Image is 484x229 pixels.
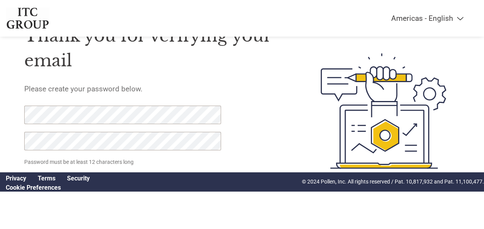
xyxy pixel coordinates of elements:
img: create-password [307,12,460,210]
a: Terms [38,175,55,182]
h1: Thank you for verifying your email [24,24,286,73]
p: © 2024 Pollen, Inc. All rights reserved / Pat. 10,817,932 and Pat. 11,100,477. [302,178,484,186]
p: Password must be at least 12 characters long [24,158,223,166]
a: Security [67,175,90,182]
h5: Please create your password below. [24,84,286,93]
img: ITC Group [6,8,50,29]
a: Cookie Preferences, opens a dedicated popup modal window [6,184,61,191]
a: Privacy [6,175,26,182]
